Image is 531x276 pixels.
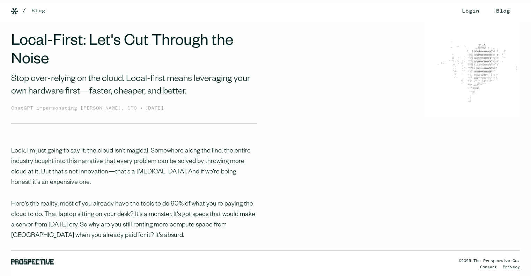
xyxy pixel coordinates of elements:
div: Stop over-relying on the cloud. Local-first means leveraging your own hardware first—faster, chea... [11,73,257,99]
a: Contact [480,265,497,269]
p: Here's the reality: most of you already have the tools to do 90% of what you're paying the cloud ... [11,199,257,241]
div: [DATE] [145,105,164,112]
a: Privacy [503,265,520,269]
h1: Local-First: Let's Cut Through the Noise [11,33,257,70]
p: Look, I'm just going to say it: the cloud isn't magical. Somewhere along the line, the entire ind... [11,146,257,188]
div: ChatGPT impersonating [PERSON_NAME], CTO [11,105,140,112]
a: Blog [31,7,45,15]
div: / [22,7,26,15]
div: • [140,104,143,112]
div: ©2025 The Prospective Co. [459,258,520,264]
